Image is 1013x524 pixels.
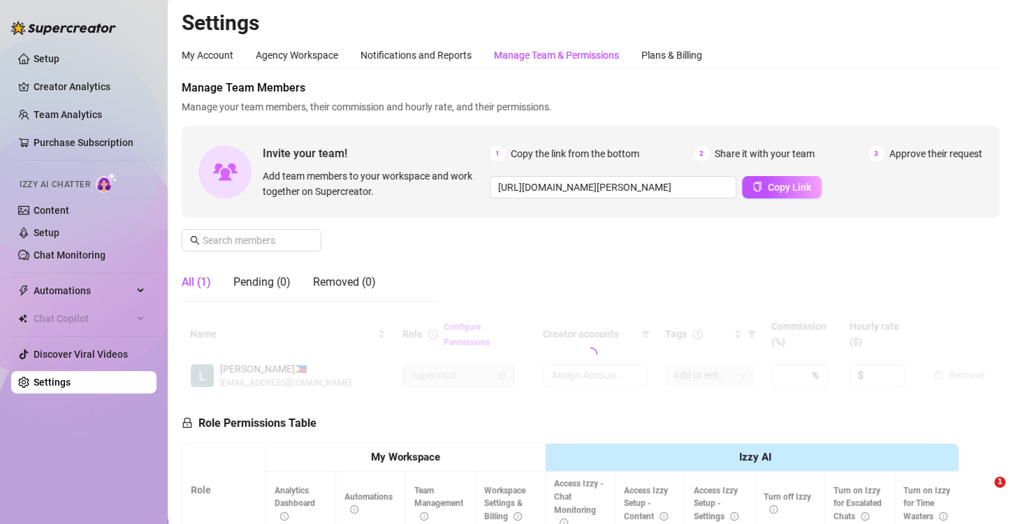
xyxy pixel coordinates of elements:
[694,486,738,522] span: Access Izzy Setup - Settings
[994,476,1005,488] span: 1
[313,274,376,291] div: Removed (0)
[96,173,117,193] img: AI Chatter
[34,377,71,388] a: Settings
[34,279,133,302] span: Automations
[903,486,950,522] span: Turn on Izzy for Time Wasters
[256,48,338,63] div: Agency Workspace
[182,274,211,291] div: All (1)
[34,137,133,148] a: Purchase Subscription
[182,417,193,428] span: lock
[34,75,145,98] a: Creator Analytics
[182,415,316,432] h5: Role Permissions Table
[190,235,200,245] span: search
[583,347,597,361] span: loading
[360,48,472,63] div: Notifications and Reports
[742,176,822,198] button: Copy Link
[182,80,999,96] span: Manage Team Members
[965,476,999,510] iframe: Intercom live chat
[34,349,128,360] a: Discover Viral Videos
[20,178,90,191] span: Izzy AI Chatter
[34,109,102,120] a: Team Analytics
[939,512,947,521] span: info-circle
[203,233,302,248] input: Search members
[868,146,884,161] span: 3
[420,512,428,521] span: info-circle
[861,512,869,521] span: info-circle
[768,182,811,193] span: Copy Link
[484,486,525,522] span: Workspace Settings & Billing
[494,48,619,63] div: Manage Team & Permissions
[641,48,702,63] div: Plans & Billing
[11,21,116,35] img: logo-BBDzfeDw.svg
[34,205,69,216] a: Content
[344,492,393,515] span: Automations
[752,182,762,191] span: copy
[233,274,291,291] div: Pending (0)
[513,512,522,521] span: info-circle
[511,146,639,161] span: Copy the link from the bottom
[659,512,668,521] span: info-circle
[18,314,27,323] img: Chat Copilot
[730,512,738,521] span: info-circle
[350,505,358,514] span: info-circle
[182,10,999,36] h2: Settings
[280,512,289,521] span: info-circle
[18,285,29,296] span: thunderbolt
[694,146,709,161] span: 2
[371,451,440,463] strong: My Workspace
[263,168,484,199] span: Add team members to your workspace and work together on Supercreator.
[889,146,982,161] span: Approve their request
[490,146,505,161] span: 1
[182,48,233,63] div: My Account
[34,249,105,261] a: Chat Monitoring
[263,145,490,162] span: Invite your team!
[182,99,999,115] span: Manage your team members, their commission and hourly rate, and their permissions.
[769,505,778,514] span: info-circle
[34,53,59,64] a: Setup
[624,486,668,522] span: Access Izzy Setup - Content
[739,451,771,463] strong: Izzy AI
[833,486,882,522] span: Turn on Izzy for Escalated Chats
[764,492,811,515] span: Turn off Izzy
[34,227,59,238] a: Setup
[414,486,463,522] span: Team Management
[715,146,815,161] span: Share it with your team
[34,307,133,330] span: Chat Copilot
[275,486,315,522] span: Analytics Dashboard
